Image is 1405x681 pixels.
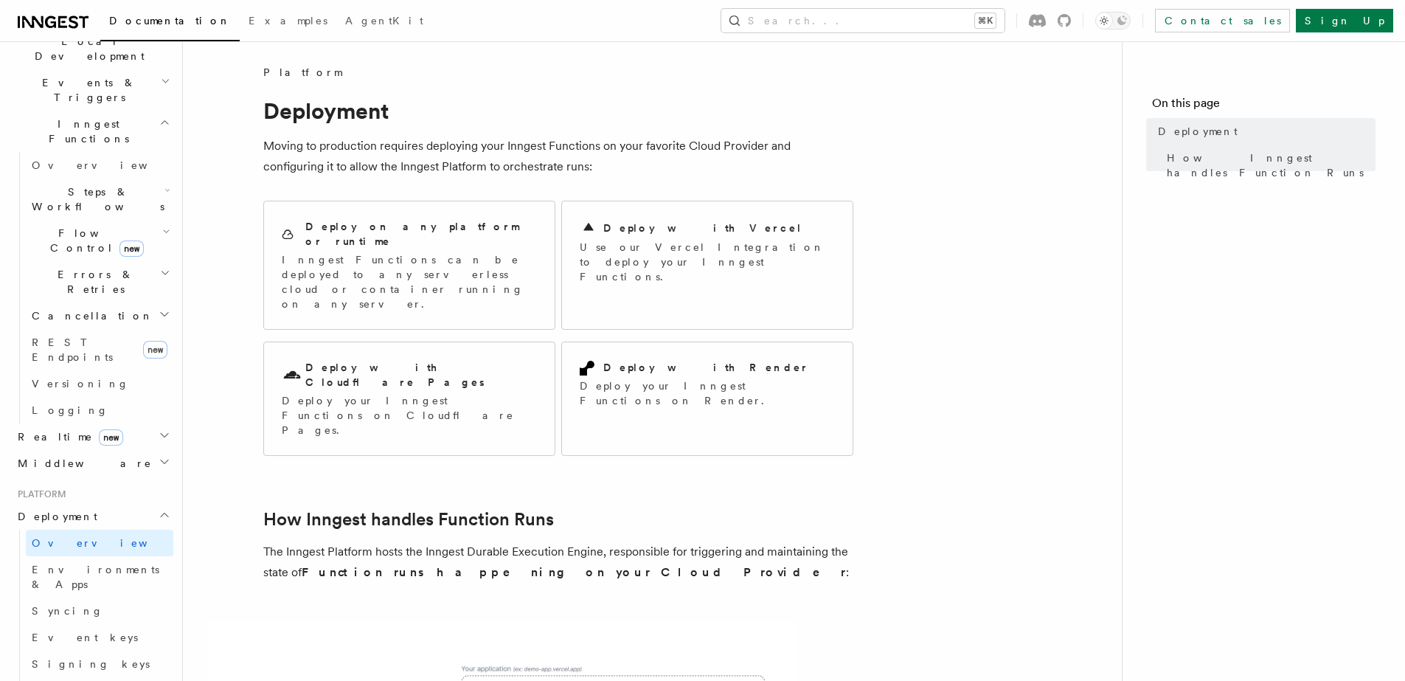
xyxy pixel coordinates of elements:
[26,370,173,397] a: Versioning
[26,556,173,598] a: Environments & Apps
[1161,145,1375,186] a: How Inngest handles Function Runs
[305,360,537,390] h2: Deploy with Cloudflare Pages
[12,503,173,530] button: Deployment
[603,360,809,375] h2: Deploy with Render
[12,28,173,69] button: Local Development
[26,329,173,370] a: REST Endpointsnew
[1167,151,1375,180] span: How Inngest handles Function Runs
[12,429,123,444] span: Realtime
[12,34,161,63] span: Local Development
[721,9,1005,32] button: Search...⌘K
[32,564,159,590] span: Environments & Apps
[12,75,161,105] span: Events & Triggers
[100,4,240,41] a: Documentation
[1296,9,1393,32] a: Sign Up
[975,13,996,28] kbd: ⌘K
[32,537,184,549] span: Overview
[26,226,162,255] span: Flow Control
[32,605,103,617] span: Syncing
[282,365,302,386] svg: Cloudflare
[345,15,423,27] span: AgentKit
[1155,9,1290,32] a: Contact sales
[12,69,173,111] button: Events & Triggers
[1158,124,1238,139] span: Deployment
[109,15,231,27] span: Documentation
[249,15,327,27] span: Examples
[12,111,173,152] button: Inngest Functions
[12,424,173,450] button: Realtimenew
[26,397,173,424] a: Logging
[26,651,173,677] a: Signing keys
[26,220,173,261] button: Flow Controlnew
[26,308,153,323] span: Cancellation
[26,261,173,303] button: Errors & Retries
[1095,12,1131,30] button: Toggle dark mode
[282,393,537,438] p: Deploy your Inngest Functions on Cloudflare Pages.
[263,97,853,124] h1: Deployment
[263,201,555,330] a: Deploy on any platform or runtimeInngest Functions can be deployed to any serverless cloud or con...
[263,65,341,80] span: Platform
[143,341,167,359] span: new
[263,342,555,456] a: Deploy with Cloudflare PagesDeploy your Inngest Functions on Cloudflare Pages.
[580,240,835,284] p: Use our Vercel Integration to deploy your Inngest Functions.
[26,184,164,214] span: Steps & Workflows
[12,488,66,500] span: Platform
[302,565,846,579] strong: Function runs happening on your Cloud Provider
[12,152,173,424] div: Inngest Functions
[561,342,853,456] a: Deploy with RenderDeploy your Inngest Functions on Render.
[26,303,173,329] button: Cancellation
[561,201,853,330] a: Deploy with VercelUse our Vercel Integration to deploy your Inngest Functions.
[26,624,173,651] a: Event keys
[603,221,802,235] h2: Deploy with Vercel
[26,179,173,220] button: Steps & Workflows
[26,152,173,179] a: Overview
[263,509,554,530] a: How Inngest handles Function Runs
[1152,94,1375,118] h4: On this page
[12,509,97,524] span: Deployment
[580,378,835,408] p: Deploy your Inngest Functions on Render.
[12,456,152,471] span: Middleware
[119,241,144,257] span: new
[32,378,129,390] span: Versioning
[32,336,113,363] span: REST Endpoints
[32,159,184,171] span: Overview
[26,267,160,297] span: Errors & Retries
[282,252,537,311] p: Inngest Functions can be deployed to any serverless cloud or container running on any server.
[32,632,138,643] span: Event keys
[305,219,537,249] h2: Deploy on any platform or runtime
[240,4,336,40] a: Examples
[1152,118,1375,145] a: Deployment
[26,598,173,624] a: Syncing
[99,429,123,446] span: new
[336,4,432,40] a: AgentKit
[263,136,853,177] p: Moving to production requires deploying your Inngest Functions on your favorite Cloud Provider an...
[32,404,108,416] span: Logging
[26,530,173,556] a: Overview
[32,658,150,670] span: Signing keys
[263,542,853,583] p: The Inngest Platform hosts the Inngest Durable Execution Engine, responsible for triggering and m...
[12,450,173,477] button: Middleware
[12,117,159,146] span: Inngest Functions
